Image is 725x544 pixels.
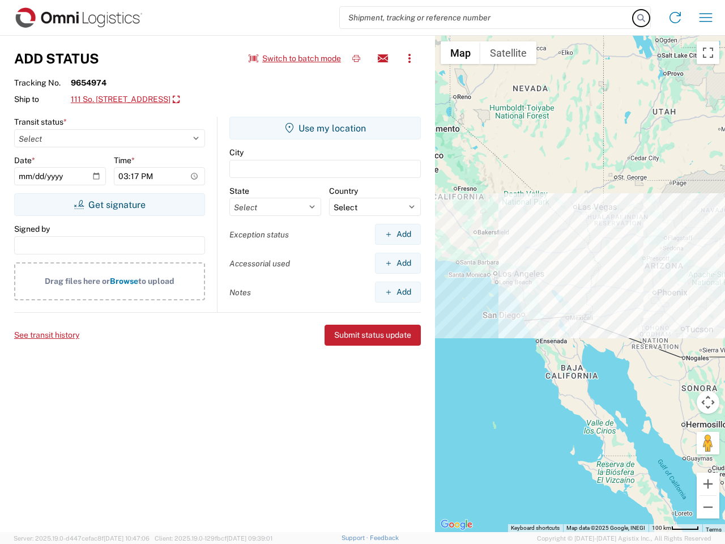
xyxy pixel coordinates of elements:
[649,524,702,532] button: Map Scale: 100 km per 45 pixels
[14,326,79,345] button: See transit history
[229,229,289,240] label: Exception status
[441,41,480,64] button: Show street map
[480,41,536,64] button: Show satellite imagery
[14,193,205,216] button: Get signature
[229,147,244,158] label: City
[14,535,150,542] span: Server: 2025.19.0-d447cefac8f
[697,391,719,414] button: Map camera controls
[438,517,475,532] a: Open this area in Google Maps (opens a new window)
[325,325,421,346] button: Submit status update
[375,253,421,274] button: Add
[14,94,71,104] span: Ship to
[706,526,722,533] a: Terms
[340,7,633,28] input: Shipment, tracking or reference number
[14,155,35,165] label: Date
[110,277,138,286] span: Browse
[114,155,135,165] label: Time
[697,432,719,454] button: Drag Pegman onto the map to open Street View
[14,78,71,88] span: Tracking No.
[249,49,341,68] button: Switch to batch mode
[329,186,358,196] label: Country
[138,277,174,286] span: to upload
[566,525,645,531] span: Map data ©2025 Google, INEGI
[14,50,99,67] h3: Add Status
[229,287,251,297] label: Notes
[537,533,711,543] span: Copyright © [DATE]-[DATE] Agistix Inc., All Rights Reserved
[375,282,421,303] button: Add
[370,534,399,541] a: Feedback
[342,534,370,541] a: Support
[229,117,421,139] button: Use my location
[229,258,290,269] label: Accessorial used
[14,117,67,127] label: Transit status
[104,535,150,542] span: [DATE] 10:47:06
[71,78,106,88] strong: 9654974
[375,224,421,245] button: Add
[14,224,50,234] label: Signed by
[227,535,272,542] span: [DATE] 09:39:01
[511,524,560,532] button: Keyboard shortcuts
[438,517,475,532] img: Google
[652,525,671,531] span: 100 km
[45,277,110,286] span: Drag files here or
[71,90,180,109] a: 111 So. [STREET_ADDRESS]
[229,186,249,196] label: State
[697,496,719,518] button: Zoom out
[697,473,719,495] button: Zoom in
[155,535,272,542] span: Client: 2025.19.0-129fbcf
[697,41,719,64] button: Toggle fullscreen view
